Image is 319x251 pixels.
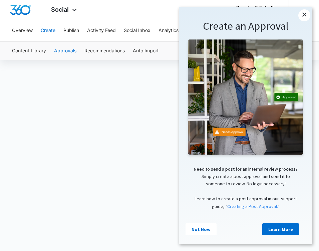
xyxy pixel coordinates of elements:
a: Close modal [119,2,131,14]
div: account name [236,5,279,10]
p: Need to send a post for an internal review process? Simply create a post approval and send it to ... [7,158,127,203]
a: Creating a Post Approval. [48,196,99,202]
button: Publish [63,20,79,41]
button: Approvals [54,42,76,60]
button: Activity Feed [87,20,116,41]
span: Social [51,6,69,13]
button: Social Inbox [124,20,150,41]
button: Create [41,20,55,41]
button: Recommendations [84,42,125,60]
button: Overview [12,20,33,41]
button: Analytics [158,20,179,41]
button: Content Library [12,42,46,60]
h1: Create an Approval [7,12,127,26]
button: Auto Import [133,42,159,60]
a: Learn More [83,216,120,228]
a: Not Now [7,216,38,228]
